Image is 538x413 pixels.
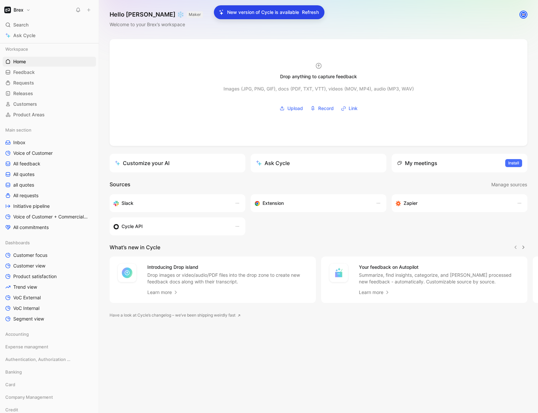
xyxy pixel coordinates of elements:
span: Card [5,381,15,388]
div: Search [3,20,96,30]
a: Product Areas [3,110,96,120]
span: Credit [5,406,18,413]
div: Welcome to your Brex’s workspace [110,21,203,29]
span: Customer focus [13,252,47,259]
a: Customize your AI [110,154,245,172]
div: Workspace [3,44,96,54]
span: All quotes [13,171,34,178]
span: Voice of Customer [13,150,53,156]
h3: Slack [122,199,133,207]
a: all quotes [3,180,96,190]
div: Main section [3,125,96,135]
span: Voice of Customer + Commercial NRR Feedback [13,213,89,220]
div: Authentication, Authorization & Auditing [3,354,96,364]
h2: What’s new in Cycle [110,243,160,251]
span: Customers [13,101,37,107]
div: DashboardsCustomer focusCustomer viewProduct satisfactionTrend viewVoC ExternalVoC InternalSegmen... [3,238,96,324]
div: Dashboards [3,238,96,248]
span: VoC External [13,294,41,301]
a: Customer focus [3,250,96,260]
span: Trend view [13,284,37,290]
p: Drop images or video/audio/PDF files into the drop zone to create new feedback docs along with th... [147,272,308,285]
span: Workspace [5,46,28,52]
h3: Extension [263,199,284,207]
div: Accounting [3,329,96,339]
button: Record [308,103,336,113]
span: Initiative pipeline [13,203,50,209]
span: Inbox [13,139,25,146]
span: Segment view [13,316,44,322]
h4: Your feedback on Autopilot [359,263,519,271]
a: Learn more [147,288,178,296]
button: Upload [277,103,305,113]
span: Accounting [5,331,29,337]
a: All quotes [3,169,96,179]
h4: Introducing Drop island [147,263,308,271]
a: Voice of Customer [3,148,96,158]
a: Home [3,57,96,67]
div: Company Management [3,392,96,404]
span: all quotes [13,182,34,188]
span: Product satisfaction [13,273,57,280]
p: Summarize, find insights, categorize, and [PERSON_NAME] processed new feedback - automatically. C... [359,272,519,285]
span: Company Management [5,394,53,400]
div: Capture feedback from thousands of sources with Zapier (survey results, recordings, sheets, etc). [396,199,510,207]
span: All requests [13,192,38,199]
button: MAKER [187,11,203,18]
a: Learn more [359,288,390,296]
div: Drop anything to capture feedback [280,73,357,81]
a: Initiative pipeline [3,201,96,211]
button: Ask Cycle [251,154,386,172]
a: Segment view [3,314,96,324]
span: Authentication, Authorization & Auditing [5,356,71,363]
div: Customize your AI [115,159,170,167]
span: Customer view [13,263,45,269]
p: New version of Cycle is available [227,8,299,16]
span: Ask Cycle [13,31,35,39]
a: Customer view [3,261,96,271]
span: Expense managment [5,343,48,350]
a: Releases [3,88,96,98]
img: Brex [4,7,11,13]
a: VoC External [3,293,96,303]
h1: Brex [14,7,24,13]
div: Sync your customers, send feedback and get updates in Slack [114,199,228,207]
span: Requests [13,80,34,86]
span: Dashboards [5,239,30,246]
span: Home [13,58,26,65]
a: Feedback [3,67,96,77]
h3: Cycle API [122,222,143,230]
a: All commitments [3,222,96,232]
span: Releases [13,90,33,97]
span: Manage sources [491,181,527,189]
div: Accounting [3,329,96,341]
div: Expense managment [3,342,96,354]
button: BrexBrex [3,5,32,15]
a: Product satisfaction [3,271,96,281]
span: Main section [5,127,31,133]
button: Manage sources [491,180,527,189]
button: Refresh [302,8,319,17]
span: Link [349,104,358,112]
a: All feedback [3,159,96,169]
div: Banking [3,367,96,377]
div: Ask Cycle [256,159,290,167]
div: Authentication, Authorization & Auditing [3,354,96,366]
div: Company Management [3,392,96,402]
button: Link [339,103,360,113]
a: Trend view [3,282,96,292]
h2: Sources [110,180,130,189]
span: VoC Internal [13,305,39,312]
h1: Hello [PERSON_NAME] ❄️ [110,11,203,19]
a: Voice of Customer + Commercial NRR Feedback [3,212,96,222]
span: Install [508,160,519,166]
span: Banking [5,369,22,375]
div: Images (JPG, PNG, GIF), docs (PDF, TXT, VTT), videos (MOV, MP4), audio (MP3, WAV) [223,85,414,93]
button: Install [505,159,522,167]
div: Capture feedback from anywhere on the web [255,199,369,207]
div: Main sectionInboxVoice of CustomerAll feedbackAll quotesall quotesAll requestsInitiative pipeline... [3,125,96,232]
div: Card [3,380,96,389]
span: Product Areas [13,111,45,118]
a: Inbox [3,138,96,147]
img: avatar [520,11,527,18]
